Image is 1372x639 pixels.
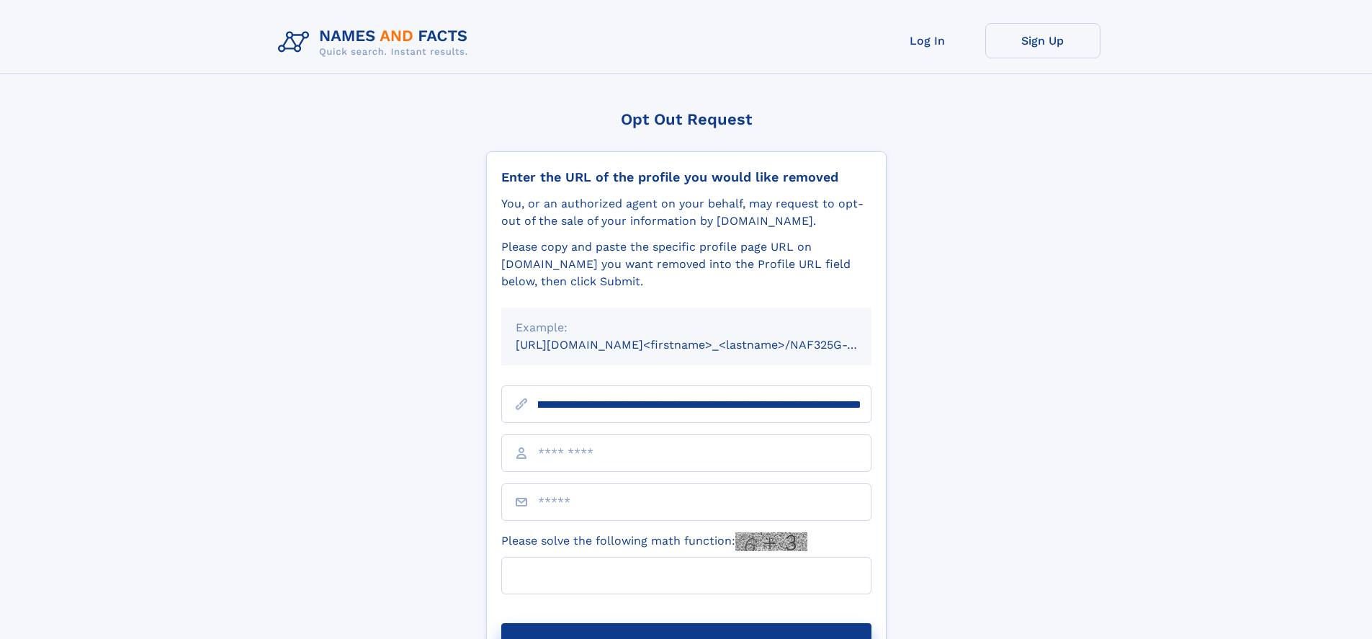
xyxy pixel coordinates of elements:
[516,319,857,336] div: Example:
[486,110,887,128] div: Opt Out Request
[501,195,871,230] div: You, or an authorized agent on your behalf, may request to opt-out of the sale of your informatio...
[272,23,480,62] img: Logo Names and Facts
[985,23,1100,58] a: Sign Up
[501,169,871,185] div: Enter the URL of the profile you would like removed
[516,338,899,352] small: [URL][DOMAIN_NAME]<firstname>_<lastname>/NAF325G-xxxxxxxx
[870,23,985,58] a: Log In
[501,532,807,551] label: Please solve the following math function:
[501,238,871,290] div: Please copy and paste the specific profile page URL on [DOMAIN_NAME] you want removed into the Pr...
